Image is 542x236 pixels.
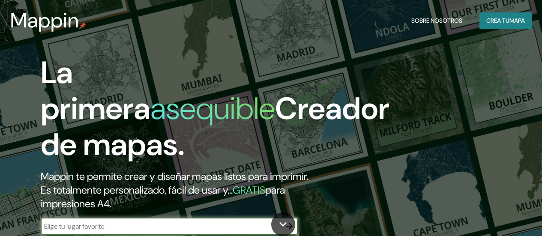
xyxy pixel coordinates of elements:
[41,221,281,231] input: Elige tu lugar favorito
[411,17,462,24] font: Sobre nosotros
[41,170,308,183] font: Mappin te permite crear y diseñar mapas listos para imprimir.
[150,89,275,128] font: asequible
[41,183,233,197] font: Es totalmente personalizado, fácil de usar y...
[79,22,86,29] img: pin de mapeo
[41,53,150,128] font: La primera
[41,183,285,210] font: para impresiones A4.
[509,17,525,24] font: mapa
[486,17,509,24] font: Crea tu
[233,183,265,197] font: GRATIS
[10,7,79,34] font: Mappin
[408,12,466,29] button: Sobre nosotros
[479,12,532,29] button: Crea tumapa
[41,89,389,164] font: Creador de mapas.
